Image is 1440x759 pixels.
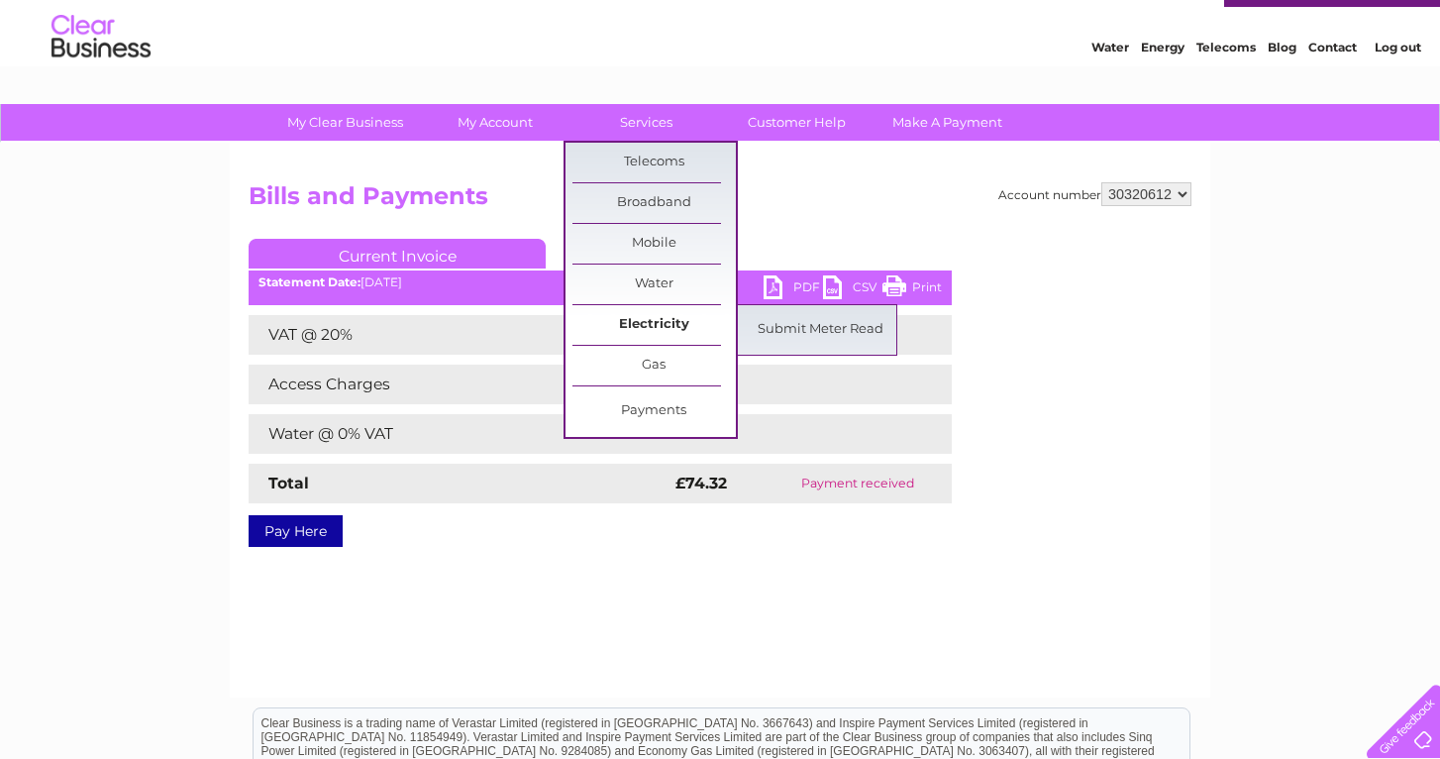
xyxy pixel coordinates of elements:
a: 0333 014 3131 [1067,10,1203,35]
a: Contact [1308,84,1357,99]
a: CSV [823,275,882,304]
a: My Account [414,104,577,141]
td: Water @ 0% VAT [249,414,670,454]
strong: £74.32 [675,474,727,492]
a: Payments [572,391,736,431]
a: Submit Meter Read [739,310,902,350]
div: Account number [998,182,1191,206]
div: Clear Business is a trading name of Verastar Limited (registered in [GEOGRAPHIC_DATA] No. 3667643... [254,11,1189,96]
td: Payment received [765,464,952,503]
td: £29.65 [670,365,912,404]
a: Services [565,104,728,141]
a: Electricity [572,305,736,345]
h2: Bills and Payments [249,182,1191,220]
a: Pay Here [249,515,343,547]
td: VAT @ 20% [249,315,670,355]
a: Mobile [572,224,736,264]
a: Telecoms [1196,84,1256,99]
a: Print [882,275,942,304]
a: Water [1091,84,1129,99]
td: Access Charges [249,365,670,404]
a: My Clear Business [263,104,427,141]
a: Current Invoice [249,239,546,269]
a: Telecoms [572,143,736,182]
td: £38.74 [670,414,911,454]
a: PDF [764,275,823,304]
a: Log out [1375,84,1421,99]
a: Blog [1268,84,1296,99]
a: Make A Payment [866,104,1029,141]
a: Customer Help [715,104,878,141]
a: Energy [1141,84,1184,99]
img: logo.png [51,52,152,112]
a: Water [572,265,736,304]
div: [DATE] [249,275,952,289]
a: Broadband [572,183,736,223]
a: Gas [572,346,736,385]
b: Statement Date: [258,274,360,289]
strong: Total [268,474,309,492]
